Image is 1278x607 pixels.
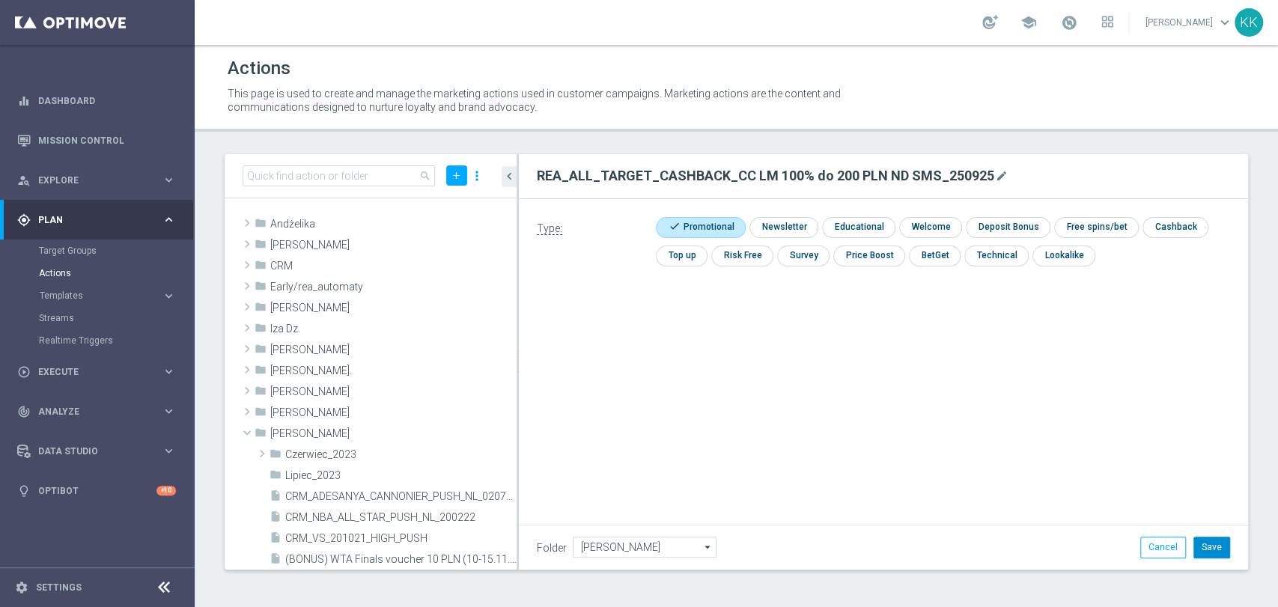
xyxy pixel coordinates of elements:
i: folder [255,238,267,255]
span: school [1020,14,1037,31]
button: Mission Control [16,135,177,147]
a: Mission Control [38,121,176,160]
i: chevron_left [502,169,517,183]
button: person_search Explore keyboard_arrow_right [16,174,177,186]
span: keyboard_arrow_down [1217,14,1233,31]
span: Data Studio [38,447,162,456]
button: Cancel [1140,537,1186,558]
i: track_changes [17,405,31,418]
div: Realtime Triggers [39,329,193,352]
i: insert_drive_file [270,531,282,549]
p: This page is used to create and manage the marketing actions used in customer campaigns. Marketin... [228,87,898,114]
i: mode_edit [996,170,1008,182]
div: Explore [17,174,162,187]
span: El&#x17C;bieta S. [270,302,517,314]
button: lightbulb Optibot +10 [16,485,177,497]
div: Plan [17,213,162,227]
a: Settings [36,583,82,592]
span: Iza Dz. [270,323,517,335]
div: Target Groups [39,240,193,262]
i: keyboard_arrow_right [162,173,176,187]
i: folder [270,469,282,486]
i: folder [255,259,267,276]
span: Kamil R. [270,406,517,419]
div: Mission Control [17,121,176,160]
a: Optibot [38,471,156,510]
span: Justyna B. [270,344,517,356]
i: keyboard_arrow_right [162,364,176,379]
span: Lipiec_2023 [285,469,517,482]
span: Execute [38,367,162,376]
i: settings [15,581,28,594]
i: keyboard_arrow_right [162,444,176,458]
button: Templates keyboard_arrow_right [39,290,177,302]
button: Data Studio keyboard_arrow_right [16,445,177,457]
span: Early/rea_automaty [270,281,517,293]
span: Czerwiec_2023 [285,448,517,461]
i: folder [255,364,267,381]
i: insert_drive_file [270,510,282,528]
a: Streams [39,312,156,324]
span: Explore [38,176,162,185]
i: gps_fixed [17,213,31,227]
i: folder [255,301,267,318]
i: insert_drive_file [270,552,282,570]
h2: REA_ALL_TARGET_CASHBACK_CC LM 100% do 200 PLN ND SMS_250925 [537,167,994,185]
div: Analyze [17,405,162,418]
span: CRM_NBA_ALL_STAR_PUSH_NL_200222 [285,511,517,524]
button: mode_edit [994,167,1009,185]
a: Dashboard [38,81,176,121]
i: lightbulb [17,484,31,498]
span: Antoni L. [270,239,517,251]
div: Data Studio [17,445,162,458]
span: (BONUS) WTA Finals voucher 10 PLN (10-15.11.21) [285,553,517,566]
div: Templates [39,284,193,307]
i: person_search [17,174,31,187]
i: folder [270,448,282,465]
i: folder [255,406,267,423]
i: arrow_drop_down [701,537,716,557]
button: chevron_left [502,166,517,187]
button: play_circle_outline Execute keyboard_arrow_right [16,366,177,378]
i: folder [255,217,267,234]
div: Templates [40,291,162,300]
button: track_changes Analyze keyboard_arrow_right [16,406,177,418]
span: Kamil N. [270,385,517,398]
span: &#x9; CRM_VS_201021_HIGH_PUSH [285,532,517,545]
div: Optibot [17,471,176,510]
i: keyboard_arrow_right [162,213,176,227]
button: equalizer Dashboard [16,95,177,107]
i: play_circle_outline [17,365,31,379]
i: folder [255,322,267,339]
a: [PERSON_NAME]keyboard_arrow_down [1144,11,1235,34]
span: Kamil Ku. [270,364,517,377]
a: Realtime Triggers [39,335,156,347]
i: keyboard_arrow_right [162,289,176,303]
i: equalizer [17,94,31,108]
div: +10 [156,486,176,495]
input: Quick find action or folder [243,165,435,186]
span: Analyze [38,407,162,416]
span: CRM_ADESANYA_CANNONIER_PUSH_NL_020722 [285,490,517,503]
button: add [446,165,467,186]
div: Execute [17,365,162,379]
i: folder [255,343,267,360]
i: folder [255,427,267,444]
i: folder [255,385,267,402]
span: search [419,170,431,182]
h1: Actions [228,58,290,79]
button: gps_fixed Plan keyboard_arrow_right [16,214,177,226]
i: insert_drive_file [270,489,282,507]
span: Plan [38,216,162,225]
div: Actions [39,262,193,284]
span: Kasia K. [270,427,517,440]
a: Target Groups [39,245,156,257]
span: Templates [40,291,147,300]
